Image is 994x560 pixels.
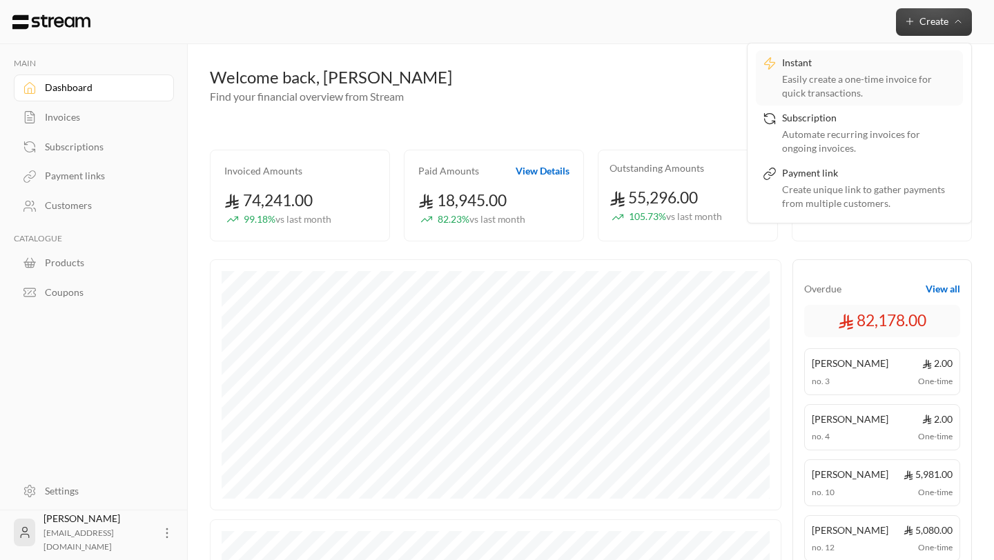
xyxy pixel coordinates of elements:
[45,169,157,183] div: Payment links
[918,375,953,388] span: One-time
[804,282,841,296] span: Overdue
[812,467,888,481] span: [PERSON_NAME]
[11,14,92,30] img: Logo
[922,412,953,426] span: 2.00
[782,72,956,100] div: Easily create a one-time invoice for quick transactions.
[782,56,956,72] div: Instant
[756,161,963,216] a: Payment linkCreate unique link to gather payments from multiple customers.
[275,213,331,225] span: vs last month
[14,74,174,101] a: Dashboard
[926,282,960,296] button: View all
[45,199,157,212] div: Customers
[782,111,956,128] div: Subscription
[516,164,569,178] button: View Details
[418,191,507,210] span: 18,945.00
[45,286,157,299] div: Coupons
[918,486,953,499] span: One-time
[14,279,174,306] a: Coupons
[918,541,953,554] span: One-time
[244,212,331,227] span: 99.18 %
[918,430,953,443] span: One-time
[812,541,835,554] span: no. 12
[756,106,963,161] a: SubscriptionAutomate recurring invoices for ongoing invoices.
[782,128,956,155] div: Automate recurring invoices for ongoing invoices.
[210,66,972,88] div: Welcome back, [PERSON_NAME]
[45,484,157,498] div: Settings
[14,477,174,504] a: Settings
[756,50,963,106] a: InstantEasily create a one-time invoice for quick transactions.
[812,412,888,426] span: [PERSON_NAME]
[904,523,953,537] span: 5,080.00
[45,110,157,124] div: Invoices
[45,81,157,94] div: Dashboard
[919,15,948,27] span: Create
[224,191,313,210] span: 74,241.00
[610,161,704,175] h2: Outstanding Amounts
[43,512,152,553] div: [PERSON_NAME]
[418,164,479,178] h2: Paid Amounts
[838,309,926,332] span: 82,178.00
[782,166,956,183] div: Payment link
[43,528,114,552] span: [EMAIL_ADDRESS][DOMAIN_NAME]
[904,467,953,481] span: 5,981.00
[438,212,525,227] span: 82.23 %
[666,210,722,222] span: vs last month
[812,375,830,388] span: no. 3
[812,430,830,443] span: no. 4
[14,58,174,69] p: MAIN
[210,90,404,103] span: Find your financial overview from Stream
[14,133,174,160] a: Subscriptions
[14,163,174,190] a: Payment links
[610,188,698,207] span: 55,296.00
[14,233,174,244] p: CATALOGUE
[812,523,888,537] span: [PERSON_NAME]
[14,104,174,131] a: Invoices
[45,140,157,154] div: Subscriptions
[782,183,956,210] div: Create unique link to gather payments from multiple customers.
[469,213,525,225] span: vs last month
[922,356,953,370] span: 2.00
[224,164,302,178] h2: Invoiced Amounts
[14,250,174,277] a: Products
[14,192,174,219] a: Customers
[45,256,157,270] div: Products
[812,486,835,499] span: no. 10
[812,356,888,370] span: [PERSON_NAME]
[896,8,972,36] button: Create
[629,210,722,224] span: 105.73 %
